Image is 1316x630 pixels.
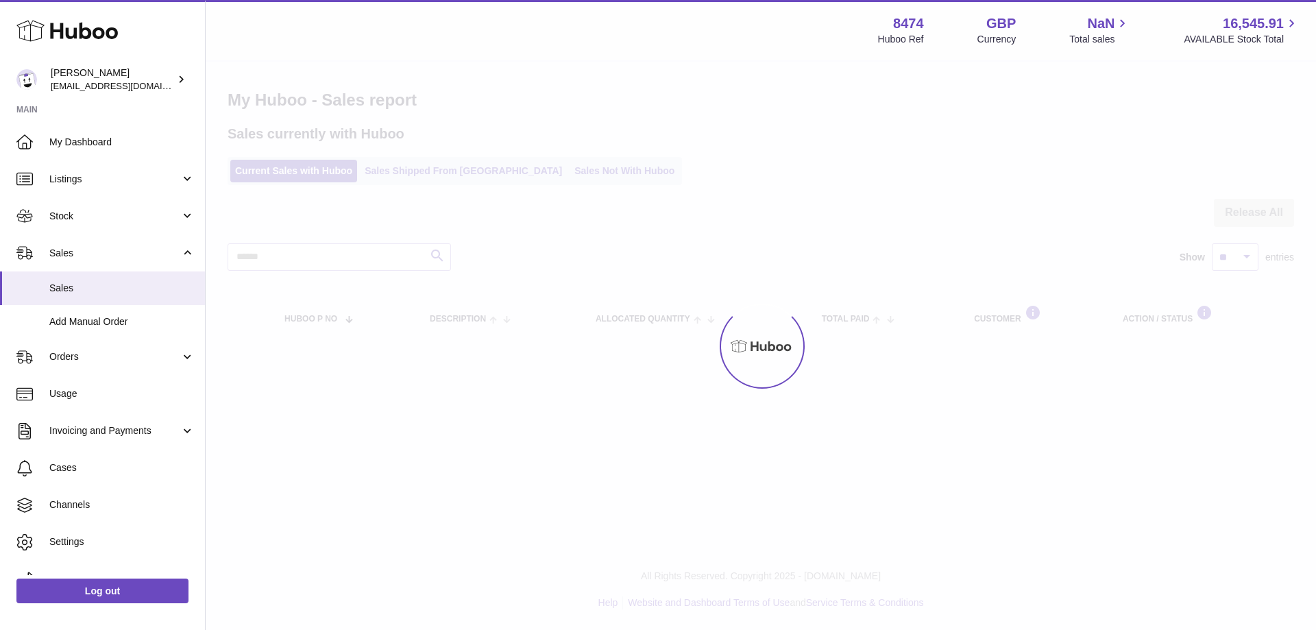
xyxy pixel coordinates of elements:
span: Cases [49,461,195,474]
a: 16,545.91 AVAILABLE Stock Total [1184,14,1300,46]
a: Log out [16,579,188,603]
div: Currency [977,33,1016,46]
span: AVAILABLE Stock Total [1184,33,1300,46]
a: NaN Total sales [1069,14,1130,46]
span: NaN [1087,14,1114,33]
span: [EMAIL_ADDRESS][DOMAIN_NAME] [51,80,202,91]
span: Sales [49,282,195,295]
span: Channels [49,498,195,511]
span: Listings [49,173,180,186]
div: Huboo Ref [878,33,924,46]
span: My Dashboard [49,136,195,149]
span: Add Manual Order [49,315,195,328]
div: [PERSON_NAME] [51,66,174,93]
span: Total sales [1069,33,1130,46]
span: Usage [49,387,195,400]
span: Returns [49,572,195,585]
span: Orders [49,350,180,363]
span: Settings [49,535,195,548]
span: Sales [49,247,180,260]
strong: 8474 [893,14,924,33]
img: orders@neshealth.com [16,69,37,90]
span: 16,545.91 [1223,14,1284,33]
strong: GBP [986,14,1016,33]
span: Stock [49,210,180,223]
span: Invoicing and Payments [49,424,180,437]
